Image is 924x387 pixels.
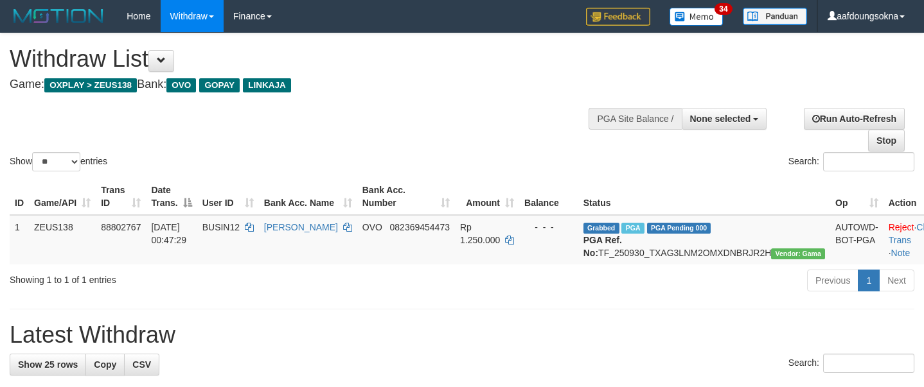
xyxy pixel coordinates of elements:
span: BUSIN12 [202,222,240,232]
span: Vendor URL: https://trx31.1velocity.biz [771,248,825,259]
th: Date Trans.: activate to sort column descending [146,178,197,215]
span: Grabbed [583,223,619,234]
span: 34 [715,3,732,15]
div: - - - [524,221,573,234]
td: ZEUS138 [29,215,96,264]
h4: Game: Bank: [10,78,603,91]
span: [DATE] 00:47:29 [151,222,186,245]
span: 88802767 [101,222,141,232]
th: Trans ID: activate to sort column ascending [96,178,146,215]
th: Op: activate to sort column ascending [830,178,884,215]
img: Button%20Memo.svg [670,8,724,26]
b: PGA Ref. No: [583,235,622,258]
th: Status [578,178,830,215]
th: Bank Acc. Number: activate to sort column ascending [357,178,455,215]
th: Bank Acc. Name: activate to sort column ascending [259,178,357,215]
h1: Withdraw List [10,46,603,72]
label: Search: [788,354,914,373]
td: AUTOWD-BOT-PGA [830,215,884,264]
span: OXPLAY > ZEUS138 [44,78,137,92]
a: Stop [868,130,905,151]
span: GOPAY [199,78,240,92]
label: Search: [788,152,914,171]
span: PGA Pending [647,223,711,234]
div: Showing 1 to 1 of 1 entries [10,268,375,286]
td: 1 [10,215,29,264]
a: Copy [85,354,125,375]
a: Run Auto-Refresh [804,108,905,130]
span: Copy [94,359,116,370]
h1: Latest Withdraw [10,322,914,348]
a: Show 25 rows [10,354,86,375]
th: User ID: activate to sort column ascending [197,178,259,215]
a: CSV [124,354,159,375]
th: Amount: activate to sort column ascending [455,178,519,215]
select: Showentries [32,152,80,171]
a: Next [879,270,914,291]
td: TF_250930_TXAG3LNM2OMXDNBRJR2H [578,215,830,264]
th: Balance [519,178,578,215]
a: Note [891,248,911,258]
th: ID [10,178,29,215]
a: Reject [889,222,914,232]
span: CSV [132,359,151,370]
label: Show entries [10,152,107,171]
img: panduan.png [743,8,807,25]
img: MOTION_logo.png [10,6,107,26]
span: Rp 1.250.000 [460,222,500,245]
input: Search: [823,152,914,171]
span: OVO [166,78,196,92]
span: Marked by aafsreyleap [621,223,644,234]
div: PGA Site Balance / [589,108,681,130]
span: LINKAJA [243,78,291,92]
a: [PERSON_NAME] [264,222,338,232]
a: Previous [807,270,858,291]
span: Show 25 rows [18,359,78,370]
button: None selected [682,108,767,130]
img: Feedback.jpg [586,8,650,26]
span: OVO [362,222,382,232]
th: Game/API: activate to sort column ascending [29,178,96,215]
a: 1 [858,270,880,291]
span: None selected [690,114,751,124]
span: Copy 082369454473 to clipboard [390,222,450,232]
input: Search: [823,354,914,373]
